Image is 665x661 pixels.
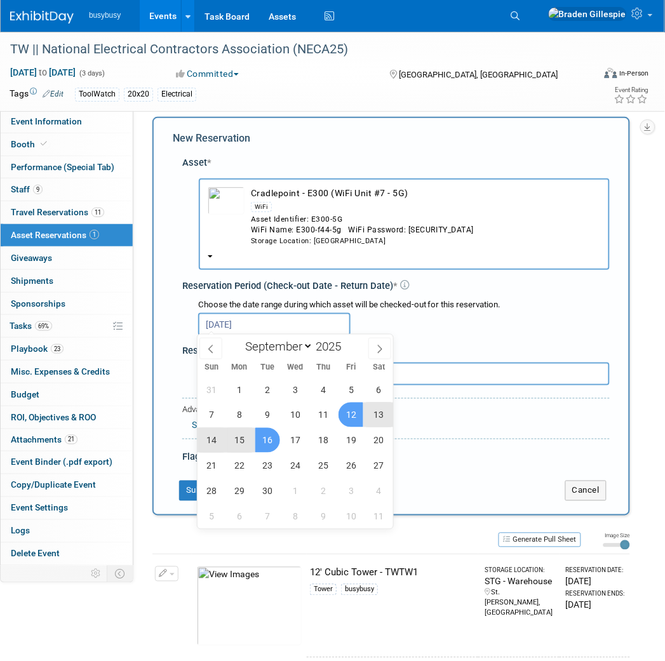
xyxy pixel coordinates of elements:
div: Storage Location: [GEOGRAPHIC_DATA] [251,236,601,246]
span: September 27, 2025 [366,453,391,478]
a: Attachments21 [1,429,133,451]
span: October 9, 2025 [311,504,335,529]
span: October 6, 2025 [227,504,252,529]
span: October 1, 2025 [283,479,307,504]
span: Playbook [11,344,64,354]
span: 11 [91,208,104,217]
a: Giveaways [1,247,133,269]
input: Year [313,339,351,354]
button: Generate Pull Sheet [499,533,581,547]
td: Personalize Event Tab Strip [85,566,107,582]
span: Booth [11,139,50,149]
span: Attachments [11,435,77,445]
span: Sat [365,363,393,371]
div: St. [PERSON_NAME], [GEOGRAPHIC_DATA] [485,588,554,618]
span: September 14, 2025 [199,428,224,453]
span: Giveaways [11,253,52,263]
a: Event Binder (.pdf export) [1,451,133,474]
span: September 19, 2025 [339,428,363,453]
span: 9 [33,185,43,194]
span: September 13, 2025 [366,403,391,427]
div: Event Rating [614,87,648,93]
div: Electrical [158,88,196,101]
span: September 8, 2025 [227,403,252,427]
div: STG - Warehouse [485,575,554,588]
span: September 5, 2025 [339,377,363,402]
a: Delete Event [1,543,133,565]
button: Committed [172,67,244,80]
span: October 7, 2025 [255,504,280,529]
span: New Reservation [173,132,250,144]
td: Cradlepoint - E300 (WiFi Unit #7 - 5G) [245,187,601,246]
div: WiFi Name: E300-f44-5g WiFi Password: [SECURITY_DATA] [251,225,601,236]
td: Tags [10,87,64,102]
select: Month [240,338,313,354]
span: ROI, Objectives & ROO [11,412,96,422]
span: Misc. Expenses & Credits [11,366,110,377]
div: Advanced Options [182,404,610,416]
div: In-Person [619,69,649,78]
img: Format-Inperson.png [605,68,617,78]
span: Mon [225,363,253,371]
span: September 22, 2025 [227,453,252,478]
a: Event Information [1,110,133,133]
div: Reservation Ends: [566,590,625,599]
span: October 3, 2025 [339,479,363,504]
span: Flag: [182,451,203,463]
span: September 16, 2025 [255,428,280,453]
a: Playbook23 [1,338,133,360]
div: [DATE] [566,575,625,588]
span: September 18, 2025 [311,428,335,453]
span: September 24, 2025 [283,453,307,478]
span: Budget [11,389,39,399]
span: October 4, 2025 [366,479,391,504]
div: ToolWatch [75,88,119,101]
span: September 29, 2025 [227,479,252,504]
span: Logs [11,526,30,536]
span: Thu [309,363,337,371]
div: Reservation Date: [566,566,625,575]
span: Staff [11,184,43,194]
span: Shipments [11,276,53,286]
div: Storage Location: [485,566,554,575]
span: Delete Event [11,549,60,559]
div: TW || National Electrical Contractors Association (NECA25) [6,38,586,61]
span: Wed [281,363,309,371]
span: Sponsorships [11,298,65,309]
span: September 1, 2025 [227,377,252,402]
span: October 8, 2025 [283,504,307,529]
span: October 5, 2025 [199,504,224,529]
span: 1 [90,230,99,239]
span: Tue [253,363,281,371]
span: September 17, 2025 [283,428,307,453]
span: 21 [65,435,77,444]
a: Performance (Special Tab) [1,156,133,178]
span: September 20, 2025 [366,428,391,453]
span: September 30, 2025 [255,479,280,504]
a: Specify Shipping Logistics Category [192,420,332,431]
span: September 7, 2025 [199,403,224,427]
span: Event Binder (.pdf export) [11,457,112,467]
span: 69% [35,321,52,331]
span: 23 [51,344,64,354]
div: Reservation Notes [182,344,610,357]
span: September 3, 2025 [283,377,307,402]
button: Submit [179,481,221,501]
div: 12' Cubic Tower - TWTW1 [310,566,473,580]
span: [GEOGRAPHIC_DATA], [GEOGRAPHIC_DATA] [399,70,558,79]
span: busybusy [89,11,121,20]
span: Travel Reservations [11,207,104,217]
div: Asset Identifier: E300-5G [251,214,601,225]
a: Event Settings [1,497,133,519]
span: October 2, 2025 [311,479,335,504]
img: ExhibitDay [10,11,74,23]
a: Logs [1,520,133,542]
div: WiFi [251,202,272,212]
span: September 25, 2025 [311,453,335,478]
td: Toggle Event Tabs [107,566,133,582]
div: Reservation Period (Check-out Date - Return Date) [182,279,610,293]
div: Choose the date range during which asset will be checked-out for this reservation. [198,299,610,311]
div: Image Size [603,532,630,540]
span: September 23, 2025 [255,453,280,478]
div: 20x20 [124,88,153,101]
